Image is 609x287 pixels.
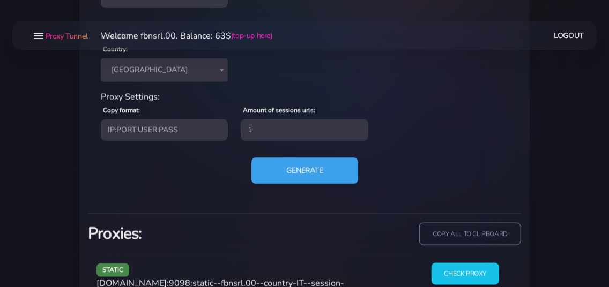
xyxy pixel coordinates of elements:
iframe: Webchat Widget [451,112,596,274]
label: Copy format: [103,105,140,115]
span: static [96,263,129,277]
button: Generate [251,157,358,184]
span: Italy [101,58,228,82]
li: Welcome fbnsrl.00. Balance: 63$ [88,29,272,42]
a: Logout [554,26,584,46]
label: Amount of sessions urls: [243,105,315,115]
div: Proxy Settings: [94,90,515,103]
input: Check Proxy [432,263,500,285]
input: copy all to clipboard [419,223,521,246]
a: (top-up here) [231,30,272,41]
span: Proxy Tunnel [46,31,88,41]
h3: Proxies: [88,223,298,245]
a: Proxy Tunnel [43,27,88,44]
span: Italy [107,63,221,78]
